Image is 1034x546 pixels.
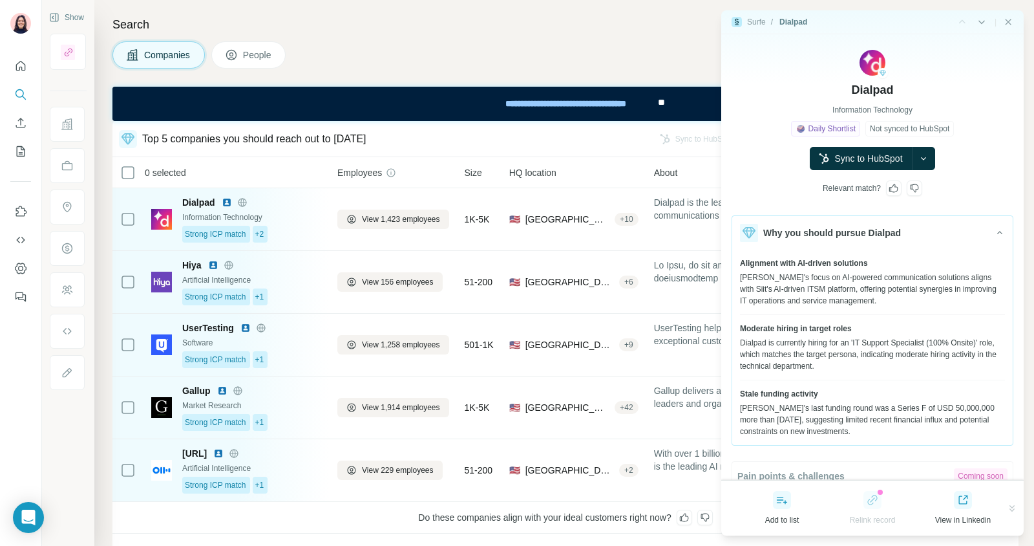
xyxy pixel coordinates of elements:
[509,276,520,289] span: 🇺🇸
[144,49,191,61] span: Companies
[465,276,493,289] span: 51-200
[654,322,845,347] span: UserTesting helps organizations create exceptional customer experiences by making it easy to gath...
[654,384,845,410] span: Gallup delivers analytics and advice to help leaders and organizations solve their most pressing ...
[765,514,799,526] span: Add to list
[255,479,264,491] span: +1
[185,291,246,303] span: Strong ICP match
[362,402,440,413] span: View 1,914 employees
[10,140,31,163] button: My lists
[619,276,638,288] div: + 6
[465,401,490,414] span: 1K-5K
[10,111,31,135] button: Enrich CSV
[255,354,264,366] span: +1
[509,166,556,179] span: HQ location
[217,386,227,396] img: LinkedIn logo
[185,228,246,240] span: Strong ICP match
[619,464,638,476] div: + 2
[525,276,614,289] span: [GEOGRAPHIC_DATA], [US_STATE]
[337,210,449,229] button: View 1,423 employees
[850,514,896,526] span: Relink record
[151,460,172,481] img: Logo of otter.ai
[151,334,172,355] img: Logo of UserTesting
[337,166,382,179] span: Employees
[797,125,805,133] img: check
[732,216,1013,250] button: Why you should pursue Dialpad
[151,397,172,418] img: Logo of Gallup
[747,16,766,28] div: Surfe
[151,272,172,292] img: Logo of Hiya
[182,384,211,397] span: Gallup
[182,322,234,334] span: UserTesting
[509,401,520,414] span: 🇺🇸
[362,276,434,288] span: View 156 employees
[732,462,1013,490] button: Pain points & challengesComing soon
[255,417,264,428] span: +1
[740,337,1005,372] div: Dialpad is currently hiring for an 'IT Support Specialist (100% Onsite)' role, which matches the ...
[654,447,845,473] span: With over 1 billion meetings processed, [URL] is the leading AI meeting agent empowering business...
[182,400,322,411] div: Market Research
[465,464,493,477] span: 51-200
[740,388,818,400] span: Stale funding activity
[654,196,845,222] span: Dialpad is the leading Ai-powered communications intelligence platform creating human-first, Ai-e...
[10,257,31,280] button: Dashboard
[185,479,246,491] span: Strong ICP match
[10,54,31,78] button: Quick start
[208,260,218,270] img: LinkedIn logo
[222,197,232,208] img: LinkedIn logo
[740,257,868,269] span: Alignment with AI-driven solutions
[362,339,440,351] span: View 1,258 employees
[255,228,264,240] span: +2
[870,123,949,135] span: Not synced to HubSpot
[10,13,31,34] img: Avatar
[240,323,251,333] img: LinkedIn logo
[145,166,186,179] span: 0 selected
[737,470,845,483] span: Pain points & challenges
[808,123,856,135] span: Daily Shortlist
[525,464,614,477] span: [GEOGRAPHIC_DATA], [US_STATE]
[151,209,172,230] img: Logo of Dialpad
[615,213,638,225] div: + 10
[619,339,638,351] div: + 9
[509,213,520,226] span: 🇺🇸
[182,274,322,286] div: Artificial Intelligence
[185,417,246,428] span: Strong ICP match
[615,402,638,413] div: + 42
[732,17,742,27] img: Surfe Logo
[182,196,215,209] span: Dialpad
[975,16,988,28] button: Side panel - Next
[779,16,807,28] div: Dialpad
[182,259,202,272] span: Hiya
[213,448,224,459] img: LinkedIn logo
[763,226,901,239] span: Why you should pursue Dialpad
[243,49,273,61] span: People
[810,147,911,170] button: Sync to HubSpot
[112,16,1018,34] h4: Search
[935,514,991,526] span: View in Linkedin
[10,228,31,252] button: Use Surfe API
[823,182,881,194] div: Relevant match ?
[654,166,678,179] span: About
[337,272,443,292] button: View 156 employees
[182,212,322,223] div: Information Technology
[40,8,93,27] button: Show
[525,213,610,226] span: [GEOGRAPHIC_DATA], [US_STATE]
[182,337,322,349] div: Software
[525,401,610,414] span: [GEOGRAPHIC_DATA], [US_STATE]
[10,83,31,106] button: Search
[337,461,443,480] button: View 229 employees
[362,213,440,225] span: View 1,423 employees
[740,272,1005,307] div: [PERSON_NAME]'s focus on AI-powered communication solutions aligns with Siit's AI-driven ITSM pla...
[185,354,246,366] span: Strong ICP match
[362,464,434,476] span: View 229 employees
[112,502,1018,534] div: Do these companies align with your ideal customers right now?
[182,447,207,460] span: [URL]
[337,398,449,417] button: View 1,914 employees
[832,104,913,116] span: Information Technology
[10,285,31,309] button: Feedback
[13,502,44,533] div: Open Intercom Messenger
[465,213,490,226] span: 1K-5K
[10,200,31,223] button: Use Surfe on LinkedIn
[337,335,449,355] button: View 1,258 employees
[995,16,997,28] div: |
